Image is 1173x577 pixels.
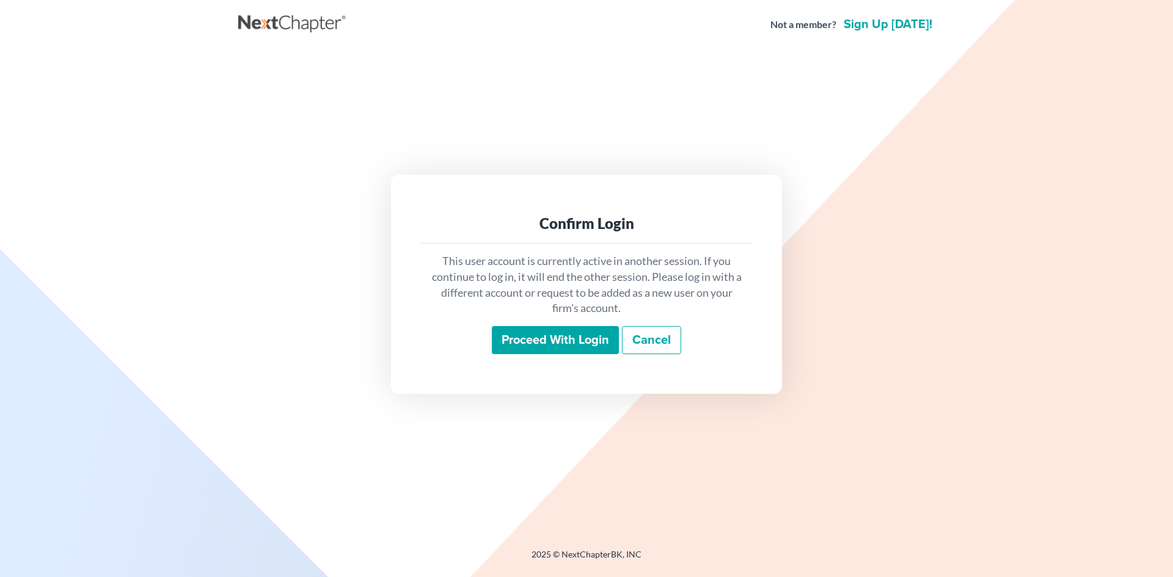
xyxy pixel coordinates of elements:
div: Confirm Login [430,214,743,233]
strong: Not a member? [770,18,836,32]
div: 2025 © NextChapterBK, INC [238,548,935,570]
a: Cancel [622,326,681,354]
input: Proceed with login [492,326,619,354]
a: Sign up [DATE]! [841,18,935,31]
p: This user account is currently active in another session. If you continue to log in, it will end ... [430,253,743,316]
